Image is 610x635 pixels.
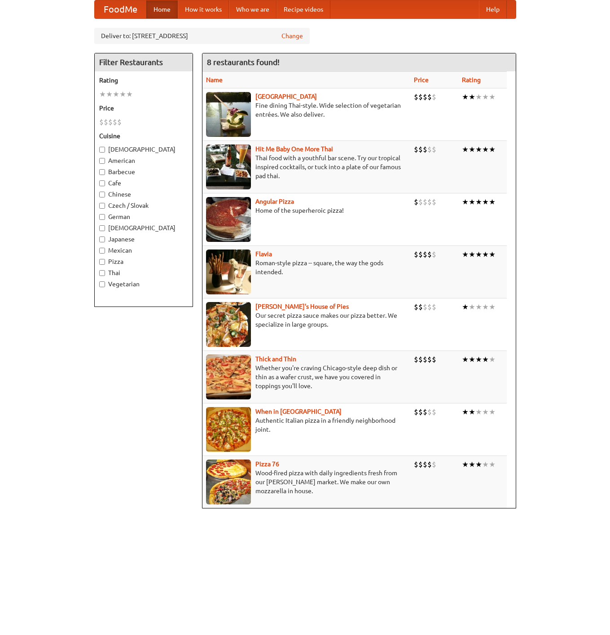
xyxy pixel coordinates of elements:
[99,223,188,232] label: [DEMOGRAPHIC_DATA]
[423,92,427,102] li: $
[99,167,188,176] label: Barbecue
[489,145,496,154] li: ★
[99,268,188,277] label: Thai
[99,236,105,242] input: Japanese
[94,28,310,44] div: Deliver to: [STREET_ADDRESS]
[206,416,407,434] p: Authentic Italian pizza in a friendly neighborhood joint.
[255,93,317,100] b: [GEOGRAPHIC_DATA]
[489,302,496,312] li: ★
[482,407,489,417] li: ★
[418,92,423,102] li: $
[427,355,432,364] li: $
[475,460,482,469] li: ★
[99,179,188,188] label: Cafe
[206,258,407,276] p: Roman-style pizza -- square, the way the gods intended.
[432,250,436,259] li: $
[414,92,418,102] li: $
[475,407,482,417] li: ★
[255,355,296,363] a: Thick and Thin
[206,206,407,215] p: Home of the superheroic pizza!
[207,58,280,66] ng-pluralize: 8 restaurants found!
[427,250,432,259] li: $
[99,248,105,254] input: Mexican
[206,469,407,495] p: Wood-fired pizza with daily ingredients fresh from our [PERSON_NAME] market. We make our own mozz...
[469,407,475,417] li: ★
[423,197,427,207] li: $
[462,197,469,207] li: ★
[489,460,496,469] li: ★
[418,407,423,417] li: $
[206,311,407,329] p: Our secret pizza sauce makes our pizza better. We specialize in large groups.
[99,147,105,153] input: [DEMOGRAPHIC_DATA]
[99,281,105,287] input: Vegetarian
[427,145,432,154] li: $
[469,145,475,154] li: ★
[99,192,105,197] input: Chinese
[281,31,303,40] a: Change
[414,460,418,469] li: $
[414,250,418,259] li: $
[432,197,436,207] li: $
[489,407,496,417] li: ★
[427,460,432,469] li: $
[108,117,113,127] li: $
[255,460,279,468] b: Pizza 76
[418,145,423,154] li: $
[475,92,482,102] li: ★
[99,158,105,164] input: American
[475,145,482,154] li: ★
[414,145,418,154] li: $
[255,250,272,258] a: Flavia
[482,145,489,154] li: ★
[113,117,117,127] li: $
[462,145,469,154] li: ★
[482,250,489,259] li: ★
[423,302,427,312] li: $
[229,0,276,18] a: Who we are
[99,225,105,231] input: [DEMOGRAPHIC_DATA]
[99,180,105,186] input: Cafe
[126,89,133,99] li: ★
[469,355,475,364] li: ★
[276,0,330,18] a: Recipe videos
[206,92,251,137] img: satay.jpg
[99,76,188,85] h5: Rating
[146,0,178,18] a: Home
[427,92,432,102] li: $
[99,203,105,209] input: Czech / Slovak
[255,198,294,205] a: Angular Pizza
[418,355,423,364] li: $
[414,197,418,207] li: $
[255,145,333,153] a: Hit Me Baby One More Thai
[99,104,188,113] h5: Price
[414,302,418,312] li: $
[206,197,251,242] img: angular.jpg
[119,89,126,99] li: ★
[113,89,119,99] li: ★
[414,76,429,83] a: Price
[418,197,423,207] li: $
[99,280,188,289] label: Vegetarian
[206,101,407,119] p: Fine dining Thai-style. Wide selection of vegetarian entrées. We also deliver.
[206,355,251,399] img: thick.jpg
[432,302,436,312] li: $
[475,197,482,207] li: ★
[206,250,251,294] img: flavia.jpg
[99,246,188,255] label: Mexican
[432,407,436,417] li: $
[462,92,469,102] li: ★
[255,303,349,310] a: [PERSON_NAME]'s House of Pies
[206,145,251,189] img: babythai.jpg
[99,235,188,244] label: Japanese
[414,355,418,364] li: $
[178,0,229,18] a: How it works
[489,92,496,102] li: ★
[99,257,188,266] label: Pizza
[432,355,436,364] li: $
[482,92,489,102] li: ★
[462,355,469,364] li: ★
[462,302,469,312] li: ★
[95,0,146,18] a: FoodMe
[99,145,188,154] label: [DEMOGRAPHIC_DATA]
